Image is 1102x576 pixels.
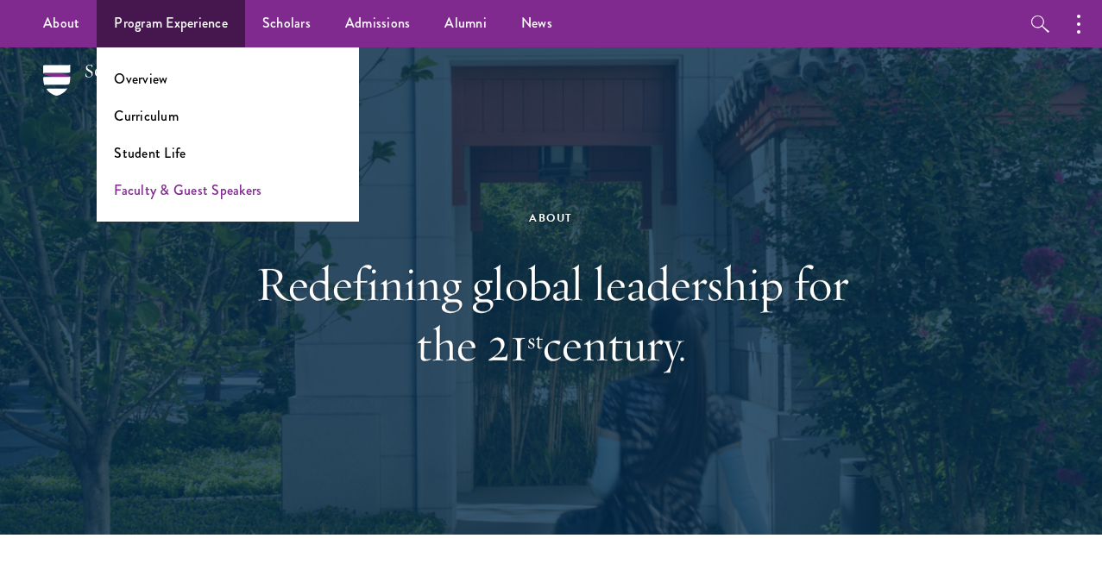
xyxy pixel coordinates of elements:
a: Student Life [114,143,186,163]
div: About [254,209,849,228]
h1: Redefining global leadership for the 21 century. [254,254,849,374]
img: Schwarzman Scholars [43,65,201,117]
a: Overview [114,69,167,89]
a: Curriculum [114,106,179,126]
a: Faculty & Guest Speakers [114,180,261,200]
sup: st [527,325,543,355]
